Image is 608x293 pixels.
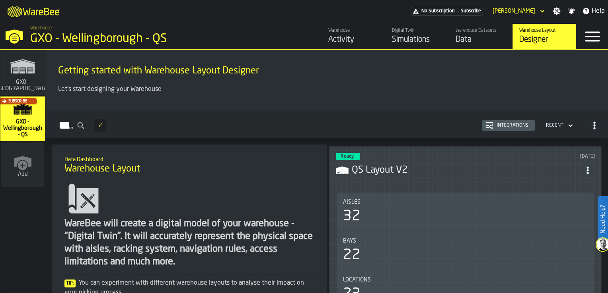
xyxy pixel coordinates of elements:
div: Title [343,199,588,205]
a: link-to-/wh/i/21001162-09ea-4ef7-b6e2-1cbc559c2fb7/designer [513,24,576,49]
a: link-to-/wh/i/21001162-09ea-4ef7-b6e2-1cbc559c2fb7/feed/ [322,24,385,49]
div: Title [343,277,588,283]
a: link-to-/wh/i/a3c616c1-32a4-47e6-8ca0-af4465b04030/simulations [0,50,45,96]
a: link-to-/wh/new [1,143,44,189]
h3: QS Layout V2 [352,164,581,177]
span: Getting started with Warehouse Layout Designer [58,65,259,77]
label: button-toggle-Menu [577,24,608,49]
label: button-toggle-Settings [550,7,564,15]
div: DropdownMenuValue-Jade Webb [489,6,546,16]
div: title-Getting started with Warehouse Layout Designer [52,56,602,85]
span: Warehouse [30,25,52,31]
div: Warehouse Datasets [456,28,506,33]
div: ItemListCard- [45,50,608,110]
div: DropdownMenuValue-Jade Webb [493,8,535,14]
div: title-Warehouse Layout [58,151,320,179]
span: Subscribe [8,99,27,104]
span: Tip: [64,280,76,287]
div: Data [456,34,506,45]
div: Title [343,238,588,244]
span: Warehouse Layout [64,163,140,175]
span: Locations [343,277,371,283]
div: Digital Twin [392,28,442,33]
span: — [456,8,459,14]
a: link-to-/wh/i/21001162-09ea-4ef7-b6e2-1cbc559c2fb7/data [449,24,513,49]
button: button-Integrations [482,120,535,131]
label: Need Help? [598,197,607,241]
div: Designer [519,34,570,45]
div: Warehouse Layout [519,28,570,33]
a: link-to-/wh/i/21001162-09ea-4ef7-b6e2-1cbc559c2fb7/simulations [385,24,449,49]
h2: Sub Title [64,155,314,163]
div: GXO - Wellingborough - QS [30,32,245,46]
div: stat-Aisles [337,193,594,231]
span: Ready [341,154,354,159]
a: link-to-/wh/i/21001162-09ea-4ef7-b6e2-1cbc559c2fb7/pricing/ [411,7,483,15]
div: Updated: 09/07/2025, 08:45:40 Created: 09/07/2025, 08:44:39 [478,154,595,159]
div: DropdownMenuValue-4 [543,121,575,130]
p: Let's start designing your Warehouse [58,85,595,94]
h2: button-Layouts [45,110,608,138]
a: link-to-/wh/i/21001162-09ea-4ef7-b6e2-1cbc559c2fb7/simulations [0,96,45,143]
div: Menu Subscription [411,7,483,15]
div: Activity [328,34,379,45]
div: WareBee will create a digital model of your warehouse - "Digital Twin". It will accurately repres... [64,218,314,268]
div: 32 [343,208,361,224]
span: Bays [343,238,356,244]
div: stat-Bays [337,231,594,270]
div: Warehouse [328,28,379,33]
div: 22 [343,247,361,263]
div: ButtonLoadMore-Load More-Prev-First-Last [91,119,110,132]
span: Aisles [343,199,361,205]
span: Add [18,171,28,177]
span: No Subscription [421,8,455,14]
div: DropdownMenuValue-4 [546,123,563,128]
h2: Sub Title [58,63,595,65]
span: Help [592,6,605,16]
span: Subscribe [461,8,481,14]
label: button-toggle-Notifications [564,7,579,15]
label: button-toggle-Help [579,6,608,16]
div: status-3 2 [336,153,360,160]
div: Simulations [392,34,442,45]
span: 2 [99,123,102,128]
div: Integrations [493,123,532,128]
